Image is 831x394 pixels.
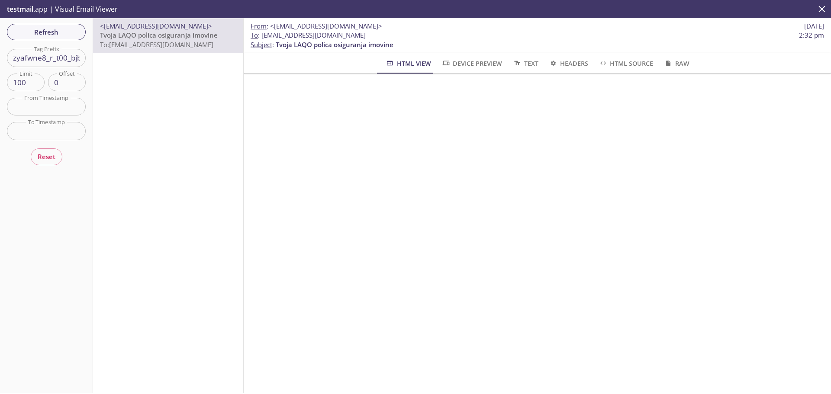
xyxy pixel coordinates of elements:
div: <[EMAIL_ADDRESS][DOMAIN_NAME]>Tvoja LAQO polica osiguranja imovineTo:[EMAIL_ADDRESS][DOMAIN_NAME] [93,18,243,53]
span: Raw [664,58,689,69]
span: Refresh [14,26,79,38]
span: Headers [549,58,588,69]
nav: emails [93,18,243,53]
button: Reset [31,148,62,165]
span: [DATE] [804,22,824,31]
span: To: [EMAIL_ADDRESS][DOMAIN_NAME] [100,40,213,49]
span: Reset [38,151,55,162]
span: 2:32 pm [799,31,824,40]
span: <[EMAIL_ADDRESS][DOMAIN_NAME]> [100,22,212,30]
span: From [251,22,267,30]
p: : [251,31,824,49]
span: Device Preview [441,58,502,69]
span: HTML Source [599,58,653,69]
span: Tvoja LAQO polica osiguranja imovine [276,40,393,49]
span: HTML View [385,58,431,69]
button: Refresh [7,24,86,40]
span: <[EMAIL_ADDRESS][DOMAIN_NAME]> [270,22,382,30]
span: Text [512,58,538,69]
span: : [EMAIL_ADDRESS][DOMAIN_NAME] [251,31,366,40]
span: : [251,22,382,31]
span: To [251,31,258,39]
span: Subject [251,40,272,49]
span: testmail [7,4,33,14]
span: Tvoja LAQO polica osiguranja imovine [100,31,218,39]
